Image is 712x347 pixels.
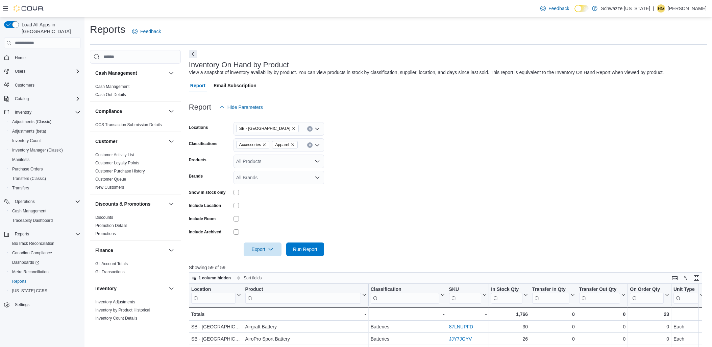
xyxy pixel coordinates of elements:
[95,122,162,128] span: OCS Transaction Submission Details
[12,230,80,238] span: Reports
[371,323,445,331] div: Batteries
[167,200,175,208] button: Discounts & Promotions
[532,286,569,304] div: Transfer In Qty
[370,310,444,318] div: -
[189,264,707,271] p: Showing 59 of 59
[244,242,281,256] button: Export
[7,183,83,193] button: Transfers
[9,277,29,285] a: Reports
[95,84,129,89] span: Cash Management
[1,52,83,62] button: Home
[315,142,320,148] button: Open list of options
[7,216,83,225] button: Traceabilty Dashboard
[236,125,299,132] span: SB - North Denver
[449,286,481,293] div: SKU
[95,168,145,174] span: Customer Purchase History
[7,239,83,248] button: BioTrack Reconciliation
[95,177,126,182] a: Customer Queue
[7,126,83,136] button: Adjustments (beta)
[9,239,80,248] span: BioTrack Reconciliation
[189,229,221,235] label: Include Archived
[491,310,528,318] div: 1,766
[12,54,28,62] a: Home
[9,156,80,164] span: Manifests
[12,138,41,143] span: Inventory Count
[491,335,528,343] div: 26
[217,100,266,114] button: Hide Parameters
[95,223,127,228] span: Promotion Details
[95,108,166,115] button: Compliance
[189,141,218,146] label: Classifications
[191,286,236,293] div: Location
[245,335,366,343] div: AiroPro Sport Battery
[191,286,241,304] button: Location
[167,284,175,293] button: Inventory
[630,335,669,343] div: 0
[12,198,80,206] span: Operations
[630,310,669,318] div: 23
[95,308,150,313] a: Inventory by Product Historical
[9,175,80,183] span: Transfers (Classic)
[95,70,166,76] button: Cash Management
[532,310,575,318] div: 0
[630,286,669,304] button: On Order Qty
[673,323,704,331] div: Each
[1,80,83,90] button: Customers
[95,231,116,236] a: Promotions
[12,250,52,256] span: Canadian Compliance
[9,216,55,225] a: Traceabilty Dashboard
[682,274,690,282] button: Display options
[12,53,80,62] span: Home
[140,28,161,35] span: Feedback
[189,203,221,208] label: Include Location
[189,61,289,69] h3: Inventory On Hand by Product
[244,275,262,281] span: Sort fields
[579,286,620,293] div: Transfer Out Qty
[449,286,487,304] button: SKU
[95,247,166,254] button: Finance
[9,137,44,145] a: Inventory Count
[491,286,522,304] div: In Stock Qty
[129,25,164,38] a: Feedback
[95,70,137,76] h3: Cash Management
[15,231,29,237] span: Reports
[90,23,125,36] h1: Reports
[262,143,266,147] button: Remove Accessories from selection in this group
[19,21,80,35] span: Load All Apps in [GEOGRAPHIC_DATA]
[95,300,135,304] a: Inventory Adjustments
[189,69,664,76] div: View a snapshot of inventory availability by product. You can view products in stock by classific...
[9,268,80,276] span: Metrc Reconciliation
[190,79,205,92] span: Report
[538,2,572,15] a: Feedback
[189,216,216,222] label: Include Room
[1,197,83,206] button: Operations
[7,164,83,174] button: Purchase Orders
[95,153,134,157] a: Customer Activity List
[95,261,128,267] span: GL Account Totals
[95,177,126,182] span: Customer Queue
[7,174,83,183] button: Transfers (Classic)
[673,286,698,304] div: Unit Type
[95,138,117,145] h3: Customer
[692,274,701,282] button: Enter fullscreen
[491,286,528,304] button: In Stock Qty
[307,142,313,148] button: Clear input
[167,246,175,254] button: Finance
[95,108,122,115] h3: Compliance
[12,166,43,172] span: Purchase Orders
[579,310,625,318] div: 0
[9,249,55,257] a: Canadian Compliance
[307,126,313,132] button: Clear input
[90,151,181,194] div: Customer
[9,165,80,173] span: Purchase Orders
[1,229,83,239] button: Reports
[630,286,664,293] div: On Order Qty
[7,258,83,267] a: Dashboards
[579,286,620,304] div: Transfer Out Qty
[189,274,234,282] button: 1 column hidden
[12,119,51,124] span: Adjustments (Classic)
[245,310,366,318] div: -
[579,335,625,343] div: 0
